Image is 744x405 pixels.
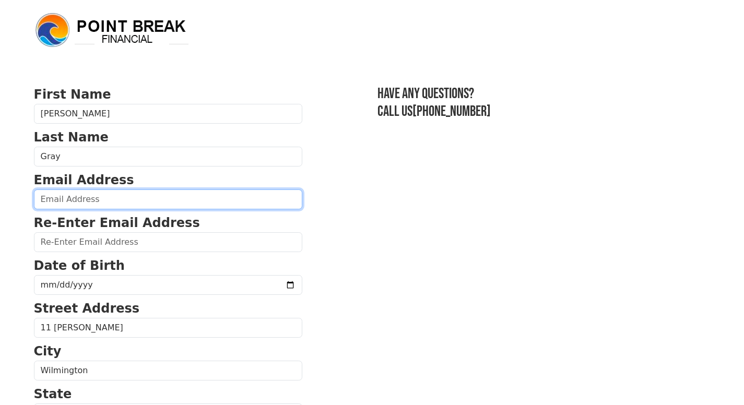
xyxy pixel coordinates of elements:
[34,104,302,124] input: First Name
[34,130,109,145] strong: Last Name
[34,301,140,316] strong: Street Address
[34,216,200,230] strong: Re-Enter Email Address
[34,87,111,102] strong: First Name
[34,258,125,273] strong: Date of Birth
[34,189,302,209] input: Email Address
[34,361,302,380] input: City
[412,103,491,120] a: [PHONE_NUMBER]
[34,344,62,359] strong: City
[34,147,302,166] input: Last Name
[34,232,302,252] input: Re-Enter Email Address
[377,85,711,103] h3: Have any questions?
[377,103,711,121] h3: Call us
[34,387,72,401] strong: State
[34,318,302,338] input: Street Address
[34,173,134,187] strong: Email Address
[34,11,191,49] img: logo.png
